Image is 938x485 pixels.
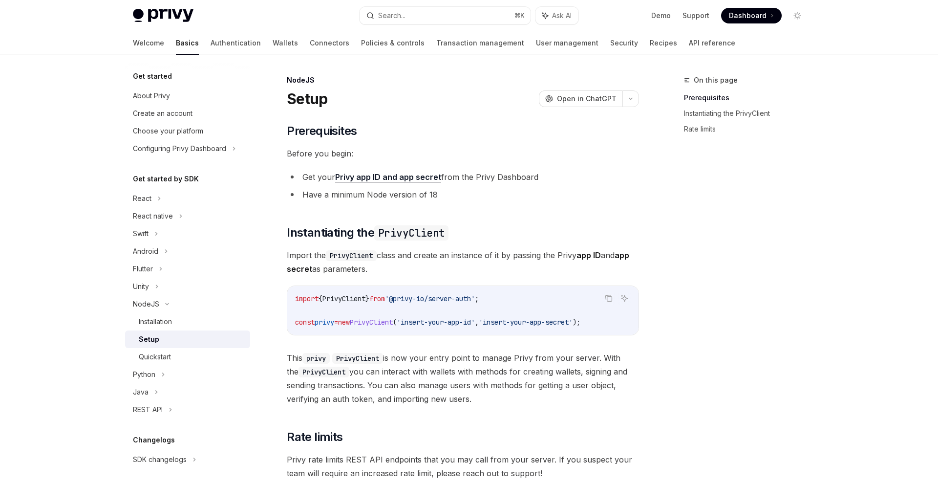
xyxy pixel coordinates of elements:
[360,7,531,24] button: Search...⌘K
[133,125,203,137] div: Choose your platform
[139,333,159,345] div: Setup
[133,434,175,446] h5: Changelogs
[475,294,479,303] span: ;
[287,90,327,108] h1: Setup
[322,294,365,303] span: PrivyClient
[369,294,385,303] span: from
[295,318,315,327] span: const
[332,353,383,364] code: PrivyClient
[721,8,782,23] a: Dashboard
[133,263,153,275] div: Flutter
[552,11,572,21] span: Ask AI
[287,147,639,160] span: Before you begin:
[684,90,813,106] a: Prerequisites
[211,31,261,55] a: Authentication
[694,74,738,86] span: On this page
[350,318,393,327] span: PrivyClient
[573,318,580,327] span: );
[125,105,250,122] a: Create an account
[475,318,479,327] span: ,
[125,87,250,105] a: About Privy
[602,292,615,305] button: Copy the contents from the code block
[689,31,735,55] a: API reference
[650,31,677,55] a: Recipes
[576,250,601,260] strong: app ID
[295,294,319,303] span: import
[139,316,172,328] div: Installation
[133,210,173,222] div: React native
[133,298,159,310] div: NodeJS
[133,404,163,416] div: REST API
[125,122,250,140] a: Choose your platform
[133,281,149,292] div: Unity
[133,193,151,204] div: React
[133,9,193,22] img: light logo
[479,318,573,327] span: 'insert-your-app-secret'
[319,294,322,303] span: {
[298,367,349,377] code: PrivyClient
[287,188,639,201] li: Have a minimum Node version of 18
[385,294,475,303] span: '@privy-io/server-auth'
[393,318,397,327] span: (
[133,369,155,380] div: Python
[729,11,767,21] span: Dashboard
[287,453,639,480] span: Privy rate limits REST API endpoints that you may call from your server. If you suspect your team...
[133,108,192,119] div: Create an account
[326,250,377,261] code: PrivyClient
[125,331,250,348] a: Setup
[125,313,250,331] a: Installation
[133,454,187,465] div: SDK changelogs
[535,7,578,24] button: Ask AI
[287,170,639,184] li: Get your from the Privy Dashboard
[365,294,369,303] span: }
[539,90,622,107] button: Open in ChatGPT
[334,318,338,327] span: =
[133,90,170,102] div: About Privy
[310,31,349,55] a: Connectors
[397,318,475,327] span: 'insert-your-app-id'
[684,106,813,121] a: Instantiating the PrivyClient
[176,31,199,55] a: Basics
[514,12,525,20] span: ⌘ K
[618,292,631,305] button: Ask AI
[302,353,330,364] code: privy
[536,31,598,55] a: User management
[789,8,805,23] button: Toggle dark mode
[133,245,158,257] div: Android
[287,429,342,445] span: Rate limits
[338,318,350,327] span: new
[436,31,524,55] a: Transaction management
[557,94,617,104] span: Open in ChatGPT
[133,31,164,55] a: Welcome
[133,70,172,82] h5: Get started
[133,143,226,154] div: Configuring Privy Dashboard
[610,31,638,55] a: Security
[273,31,298,55] a: Wallets
[378,10,405,22] div: Search...
[133,386,149,398] div: Java
[133,173,199,185] h5: Get started by SDK
[374,225,448,241] code: PrivyClient
[133,228,149,240] div: Swift
[287,351,639,406] span: This is now your entry point to manage Privy from your server. With the you can interact with wal...
[287,123,357,139] span: Prerequisites
[125,348,250,366] a: Quickstart
[684,121,813,137] a: Rate limits
[287,248,639,276] span: Import the class and create an instance of it by passing the Privy and as parameters.
[287,225,448,241] span: Instantiating the
[361,31,425,55] a: Policies & controls
[651,11,671,21] a: Demo
[682,11,709,21] a: Support
[335,172,441,182] a: Privy app ID and app secret
[287,75,639,85] div: NodeJS
[315,318,334,327] span: privy
[139,351,171,363] div: Quickstart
